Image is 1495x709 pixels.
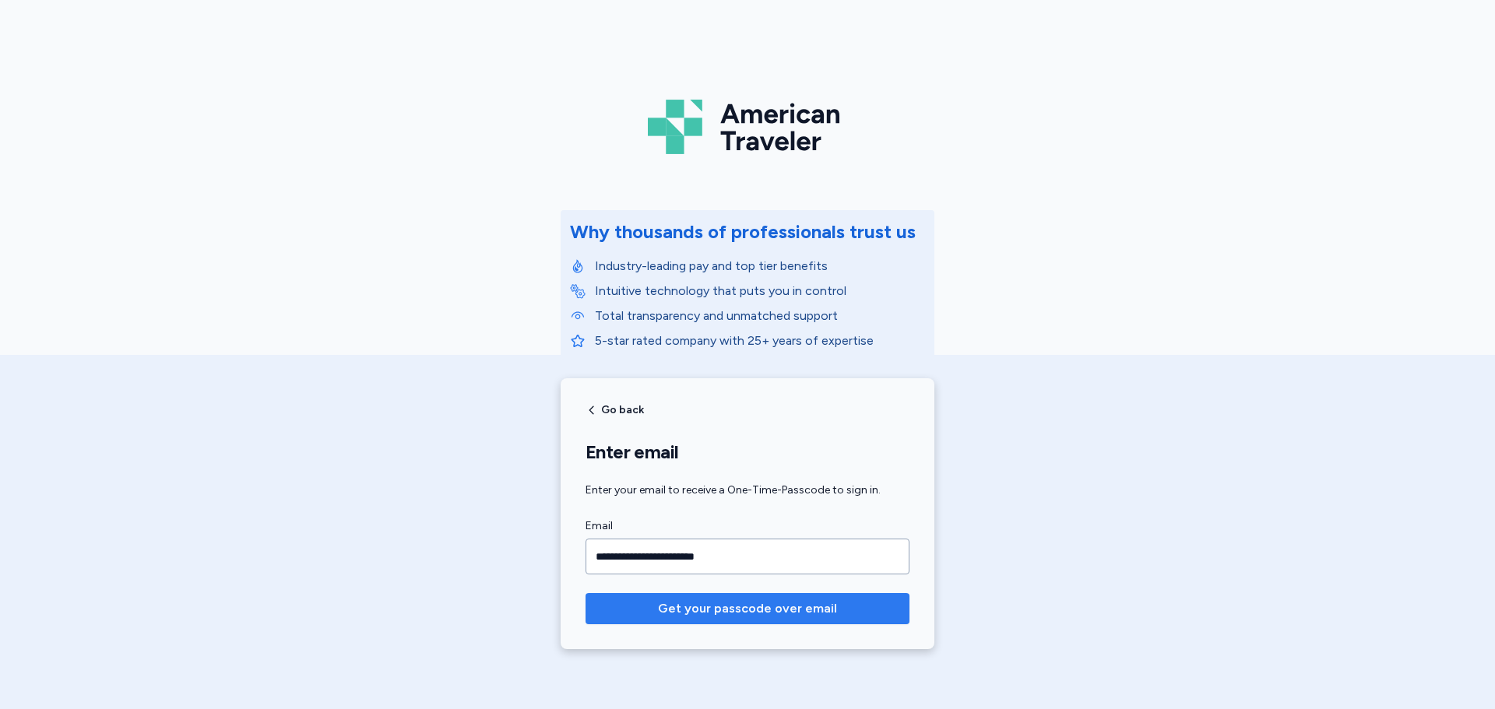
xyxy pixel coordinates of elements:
p: 5-star rated company with 25+ years of expertise [595,332,925,350]
h1: Enter email [586,440,909,464]
button: Get your passcode over email [586,593,909,624]
input: Email [586,539,909,574]
p: Total transparency and unmatched support [595,307,925,325]
p: Intuitive technology that puts you in control [595,282,925,300]
span: Get your passcode over email [658,599,837,618]
div: Why thousands of professionals trust us [570,219,916,244]
div: Enter your email to receive a One-Time-Passcode to sign in. [586,483,909,498]
p: Industry-leading pay and top tier benefits [595,257,925,276]
img: Logo [648,93,847,160]
span: Go back [601,405,644,416]
label: Email [586,517,909,535]
button: Go back [586,404,644,416]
